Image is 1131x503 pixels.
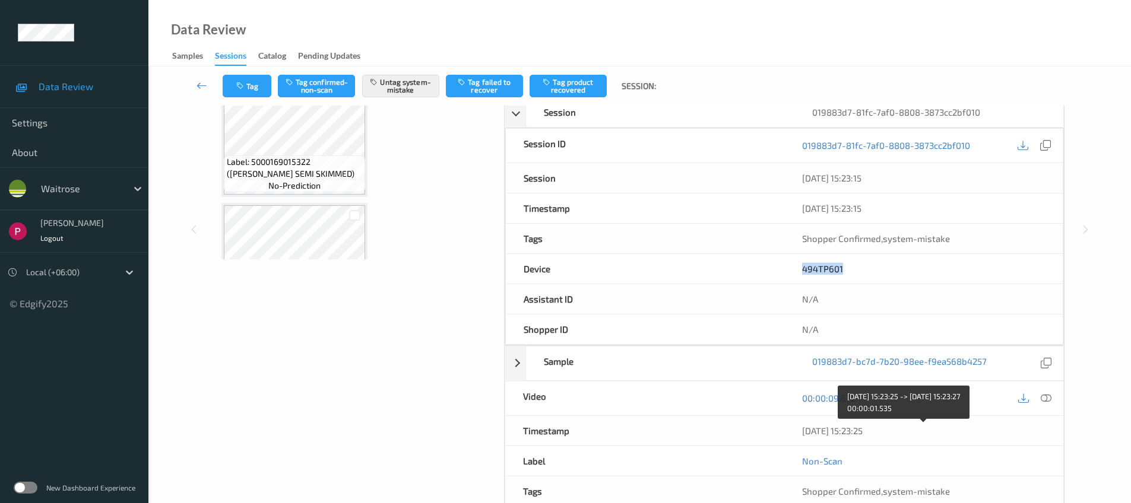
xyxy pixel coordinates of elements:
div: Session [526,97,794,127]
a: Non-Scan [802,455,842,467]
div: Data Review [171,24,246,36]
button: Tag [223,75,271,97]
div: Video [505,381,784,415]
a: 00:00:09.672 [802,392,856,404]
div: N/A [784,314,1063,344]
a: 019883d7-bc7d-7b20-98ee-f9ea568b4257 [812,355,987,371]
span: system-mistake [883,486,950,496]
span: Session: [622,80,656,92]
span: Shopper Confirmed [802,486,881,496]
div: Shopper ID [506,314,784,344]
div: Sample [526,346,794,380]
button: Tag confirmed-non-scan [278,75,355,97]
div: Label [505,446,784,476]
div: Device [506,254,784,284]
button: Untag system-mistake [362,75,439,97]
button: Tag product recovered [530,75,607,97]
div: Sessions [215,50,246,66]
a: Pending Updates [298,48,372,65]
span: system-mistake [883,233,950,244]
div: [DATE] 15:23:15 [802,202,1045,214]
div: Session [506,163,784,193]
a: 019883d7-81fc-7af0-8808-3873cc2bf010 [802,139,970,151]
a: Samples [172,48,215,65]
a: 494TP601 [802,263,843,274]
div: Catalog [258,50,286,65]
div: Pending Updates [298,50,360,65]
span: no-prediction [268,180,321,192]
span: , [802,233,950,244]
div: Timestamp [505,416,784,445]
div: [DATE] 15:23:15 [802,172,1045,184]
span: Shopper Confirmed [802,233,881,244]
div: Samples [172,50,203,65]
div: [DATE] 15:23:25 [802,425,1046,437]
div: Tags [506,224,784,253]
a: Sessions [215,48,258,66]
span: Label: 5000169015322 ([PERSON_NAME] SEMI SKIMMED) [227,156,362,180]
div: Sample019883d7-bc7d-7b20-98ee-f9ea568b4257 [505,346,1064,381]
div: Assistant ID [506,284,784,314]
a: Catalog [258,48,298,65]
div: Session019883d7-81fc-7af0-8808-3873cc2bf010 [505,97,1064,128]
div: 019883d7-81fc-7af0-8808-3873cc2bf010 [794,97,1063,127]
span: , [802,486,950,496]
button: Tag failed to recover [446,75,523,97]
div: Timestamp [506,193,784,223]
div: Session ID [506,129,784,163]
div: N/A [784,284,1063,314]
